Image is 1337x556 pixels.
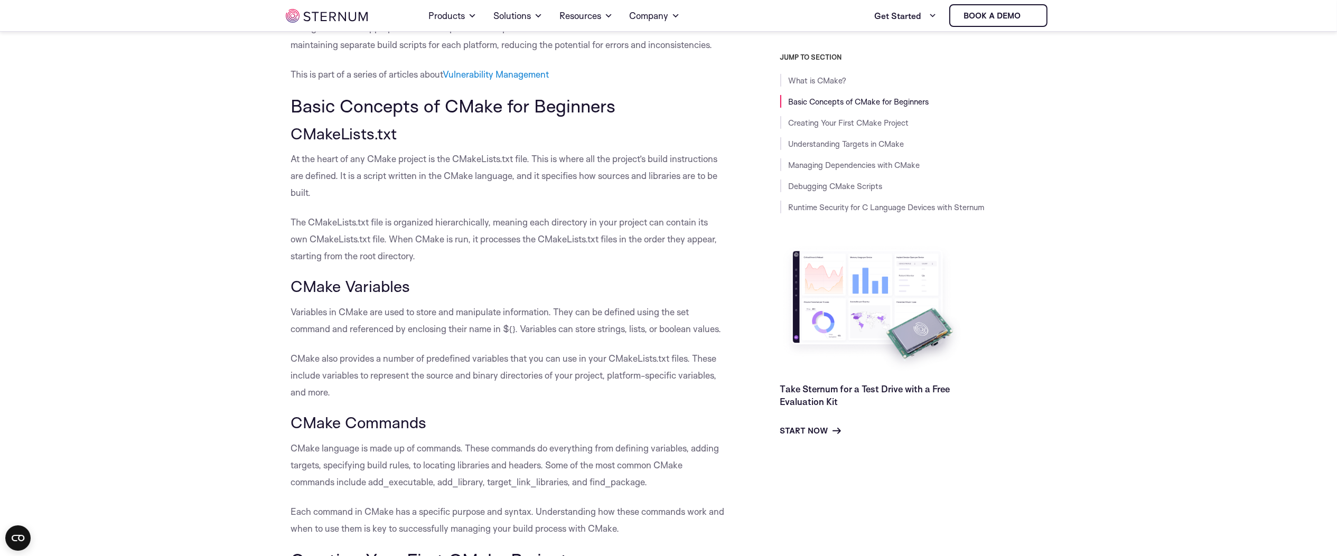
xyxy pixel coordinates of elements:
p: Variables in CMake are used to store and manipulate information. They can be defined using the se... [291,304,727,337]
button: Open CMP widget [5,525,31,551]
a: Products [428,1,476,31]
span: This is part of a series of articles about [291,69,549,80]
a: What is CMake? [789,76,847,86]
p: CMake language is made up of commands. These commands do everything from defining variables, addi... [291,440,727,491]
h2: Basic Concepts of CMake for Beginners [291,96,727,116]
img: sternum iot [1025,12,1033,20]
p: Each command in CMake has a specific purpose and syntax. Understanding how these commands work an... [291,503,727,537]
h3: CMakeLists.txt [291,125,727,143]
a: Basic Concepts of CMake for Beginners [789,97,929,107]
img: sternum iot [286,9,368,23]
a: Creating Your First CMake Project [789,118,909,128]
a: Debugging CMake Scripts [789,181,883,191]
a: Book a demo [949,4,1048,27]
a: Company [630,1,680,31]
a: Solutions [493,1,543,31]
a: Take Sternum for a Test Drive with a Free Evaluation Kit [780,383,950,407]
h3: CMake Variables [291,277,727,295]
h3: CMake Commands [291,413,727,431]
p: CMake also provides a number of predefined variables that you can use in your CMakeLists.txt file... [291,350,727,401]
a: Runtime Security for C Language Devices with Sternum [789,202,985,212]
h3: JUMP TO SECTION [780,53,1052,61]
a: Get Started [874,5,937,26]
a: Vulnerability Management [443,69,549,80]
p: The CMakeLists.txt file is organized hierarchically, meaning each directory in your project can c... [291,214,727,265]
a: Resources [559,1,613,31]
a: Understanding Targets in CMake [789,139,904,149]
a: Managing Dependencies with CMake [789,160,920,170]
a: Start Now [780,425,841,437]
p: At the heart of any CMake project is the CMakeLists.txt file. This is where all the project’s bui... [291,150,727,201]
img: Take Sternum for a Test Drive with a Free Evaluation Kit [780,243,965,374]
